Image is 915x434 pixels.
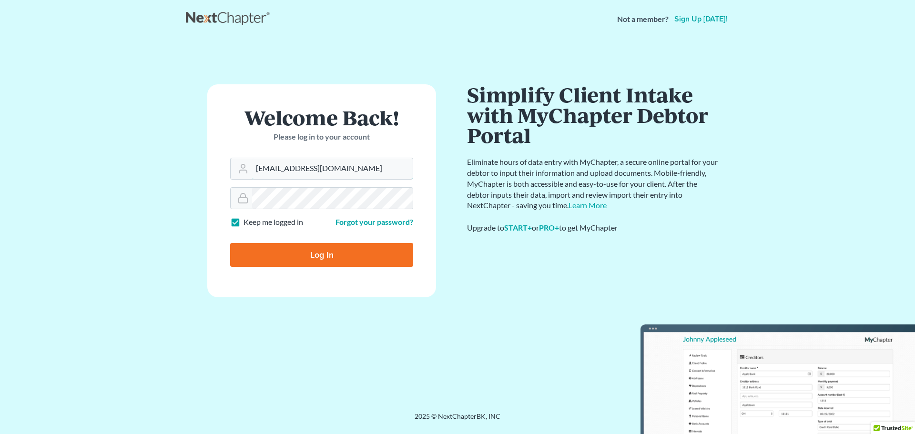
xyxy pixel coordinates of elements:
a: PRO+ [539,223,559,232]
p: Eliminate hours of data entry with MyChapter, a secure online portal for your debtor to input the... [467,157,720,211]
p: Please log in to your account [230,131,413,142]
a: Sign up [DATE]! [672,15,729,23]
a: START+ [504,223,532,232]
label: Keep me logged in [244,217,303,228]
div: 2025 © NextChapterBK, INC [186,412,729,429]
a: Forgot your password? [335,217,413,226]
div: Upgrade to or to get MyChapter [467,222,720,233]
h1: Simplify Client Intake with MyChapter Debtor Portal [467,84,720,145]
a: Learn More [569,201,607,210]
input: Email Address [252,158,413,179]
h1: Welcome Back! [230,107,413,128]
input: Log In [230,243,413,267]
strong: Not a member? [617,14,669,25]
